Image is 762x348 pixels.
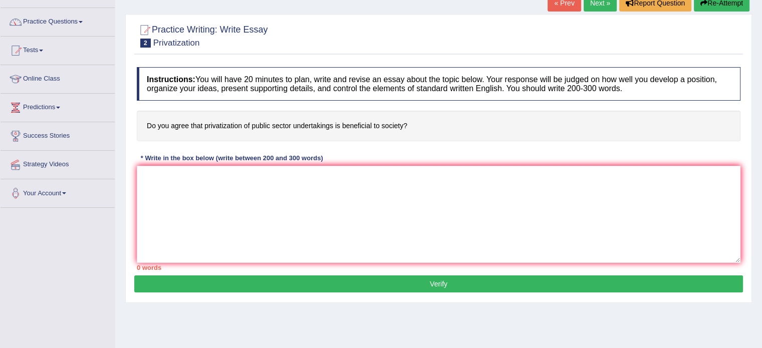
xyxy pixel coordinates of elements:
a: Strategy Videos [1,151,115,176]
a: Tests [1,37,115,62]
small: Privatization [153,38,200,48]
div: * Write in the box below (write between 200 and 300 words) [137,154,327,163]
a: Practice Questions [1,8,115,33]
h4: You will have 20 minutes to plan, write and revise an essay about the topic below. Your response ... [137,67,740,101]
h2: Practice Writing: Write Essay [137,23,268,48]
h4: Do you agree that privatization of public sector undertakings is beneficial to society? [137,111,740,141]
button: Verify [134,275,743,292]
span: 2 [140,39,151,48]
a: Predictions [1,94,115,119]
a: Your Account [1,179,115,204]
b: Instructions: [147,75,195,84]
a: Success Stories [1,122,115,147]
a: Online Class [1,65,115,90]
div: 0 words [137,263,740,272]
